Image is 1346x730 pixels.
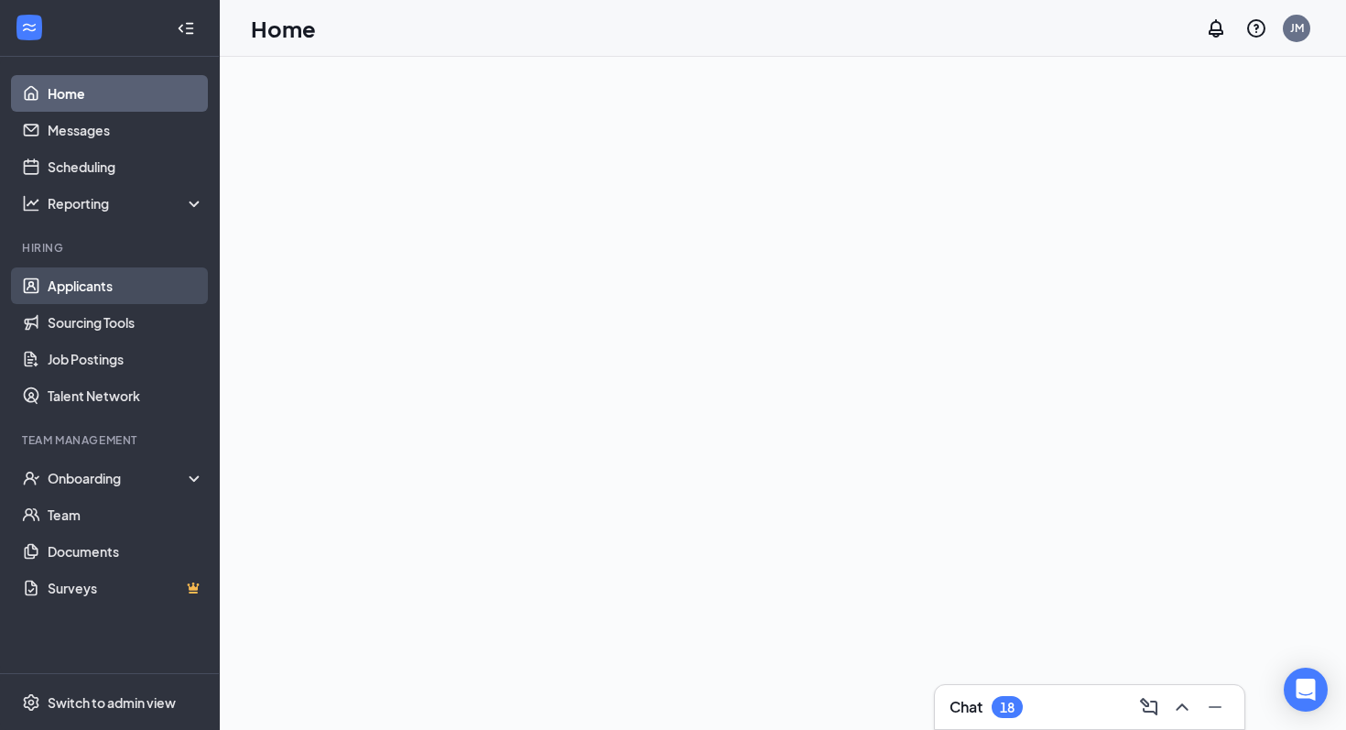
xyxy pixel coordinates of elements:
[48,693,176,712] div: Switch to admin view
[48,341,204,377] a: Job Postings
[48,148,204,185] a: Scheduling
[1205,17,1227,39] svg: Notifications
[251,13,316,44] h1: Home
[48,377,204,414] a: Talent Network
[1245,17,1267,39] svg: QuestionInfo
[48,304,204,341] a: Sourcing Tools
[177,19,195,38] svg: Collapse
[48,194,205,212] div: Reporting
[48,267,204,304] a: Applicants
[1290,20,1304,36] div: JM
[1000,700,1015,715] div: 18
[48,112,204,148] a: Messages
[950,697,982,717] h3: Chat
[1200,692,1230,722] button: Minimize
[22,693,40,712] svg: Settings
[48,570,204,606] a: SurveysCrown
[1284,668,1328,712] div: Open Intercom Messenger
[1204,696,1226,718] svg: Minimize
[48,469,189,487] div: Onboarding
[1167,692,1197,722] button: ChevronUp
[1138,696,1160,718] svg: ComposeMessage
[22,469,40,487] svg: UserCheck
[22,432,201,448] div: Team Management
[22,240,201,256] div: Hiring
[48,75,204,112] a: Home
[48,533,204,570] a: Documents
[1171,696,1193,718] svg: ChevronUp
[1134,692,1164,722] button: ComposeMessage
[20,18,38,37] svg: WorkstreamLogo
[48,496,204,533] a: Team
[22,194,40,212] svg: Analysis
